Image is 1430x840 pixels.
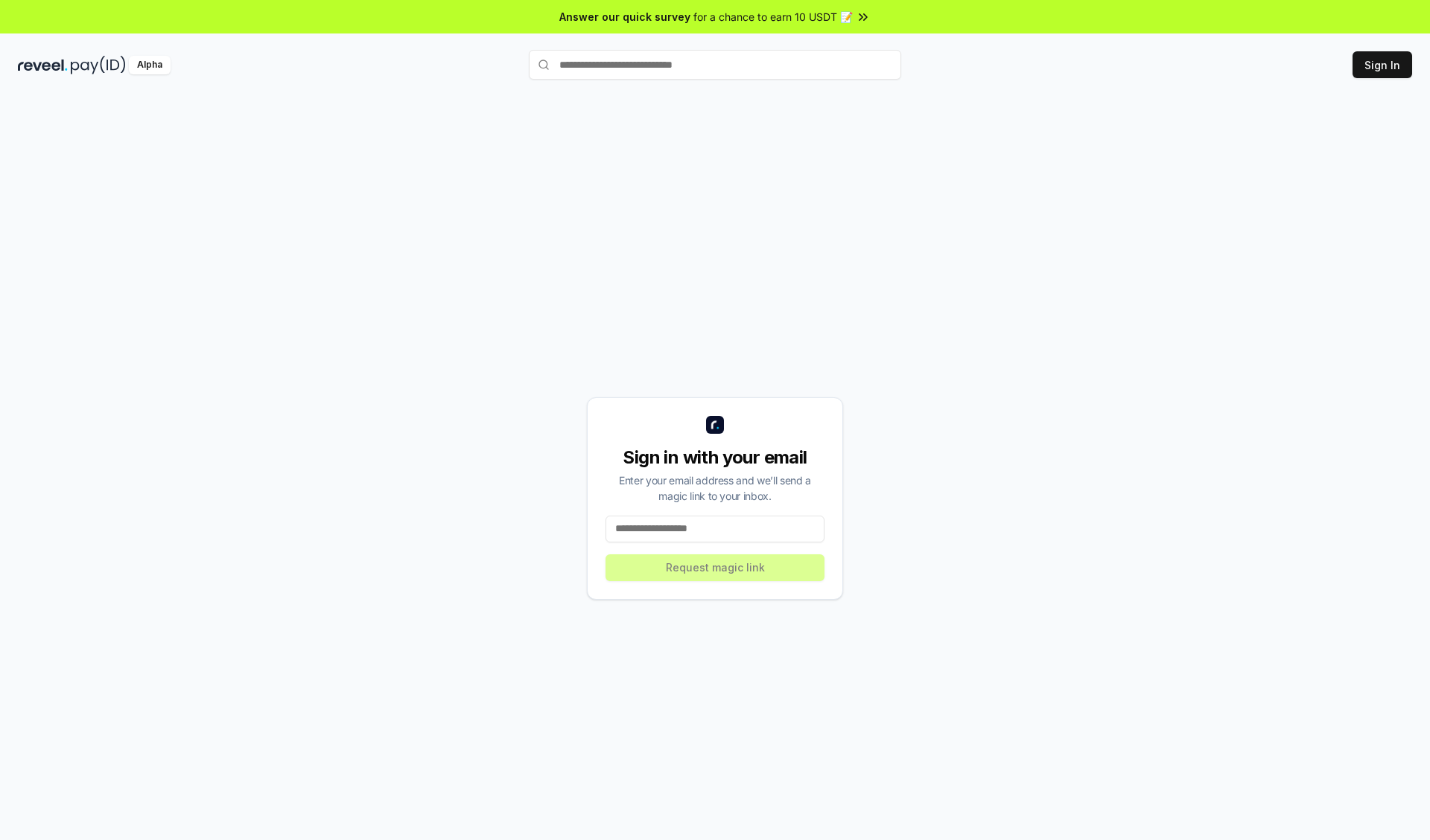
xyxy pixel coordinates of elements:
div: Sign in with your email [606,446,824,469]
span: Answer our quick survey [559,9,690,25]
img: pay_id [71,56,126,74]
span: for a chance to earn 10 USDT 📝 [693,9,853,25]
img: logo_small [706,416,724,434]
button: Sign In [1353,51,1412,78]
div: Enter your email address and we’ll send a magic link to your inbox. [606,472,824,504]
img: reveel_dark [18,56,68,74]
div: Alpha [129,56,171,74]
